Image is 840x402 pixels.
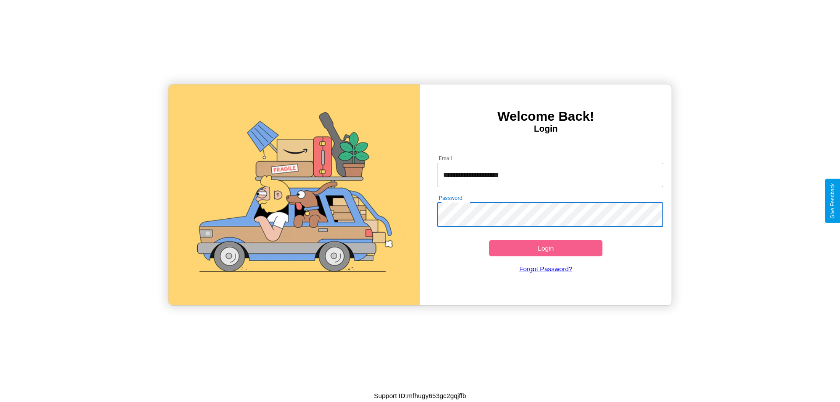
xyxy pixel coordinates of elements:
a: Forgot Password? [433,256,659,281]
h4: Login [420,124,672,134]
label: Email [439,154,452,162]
p: Support ID: mfhugy653gc2gqjffb [374,390,466,402]
h3: Welcome Back! [420,109,672,124]
label: Password [439,194,462,202]
button: Login [489,240,602,256]
div: Give Feedback [829,183,836,219]
img: gif [168,84,420,305]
